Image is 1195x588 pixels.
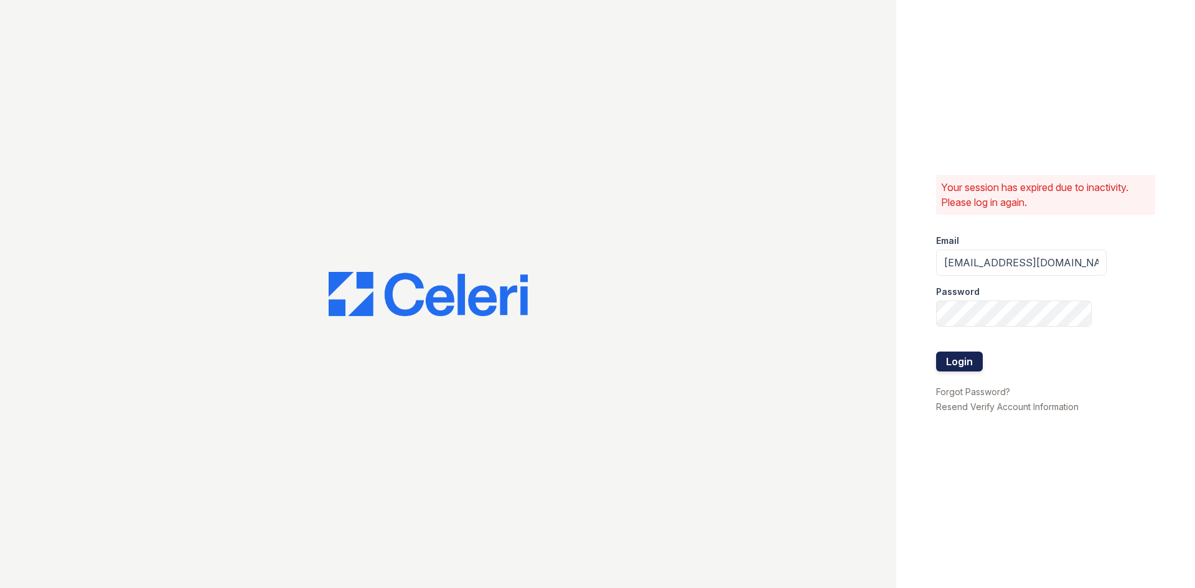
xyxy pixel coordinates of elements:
[329,272,528,317] img: CE_Logo_Blue-a8612792a0a2168367f1c8372b55b34899dd931a85d93a1a3d3e32e68fde9ad4.png
[936,286,980,298] label: Password
[936,352,983,371] button: Login
[936,386,1010,397] a: Forgot Password?
[936,235,959,247] label: Email
[936,401,1079,412] a: Resend Verify Account Information
[941,180,1150,210] p: Your session has expired due to inactivity. Please log in again.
